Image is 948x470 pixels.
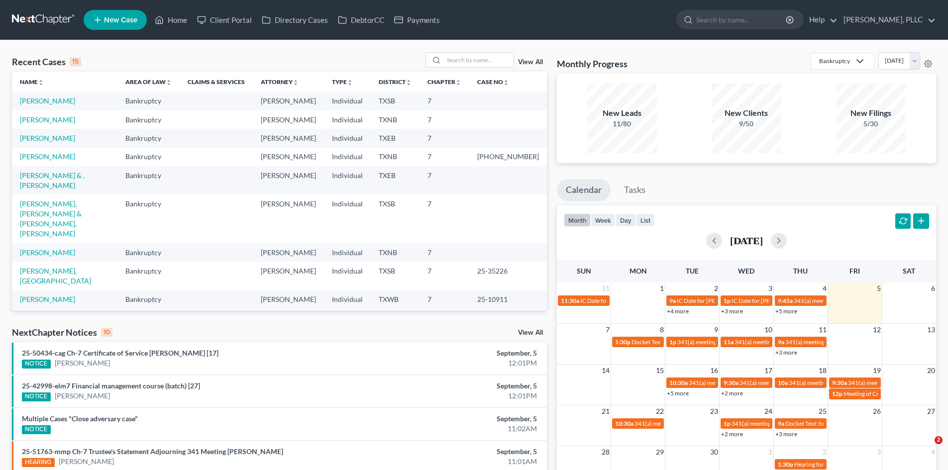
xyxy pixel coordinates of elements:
td: TXEB [371,166,420,194]
a: View All [518,329,543,336]
span: 1p [669,338,676,346]
span: 12 [872,324,882,336]
div: 15 [70,57,81,66]
span: 341(a) meeting for [PERSON_NAME] [739,379,836,386]
div: September, 5 [372,348,537,358]
span: 9:30a [832,379,847,386]
td: Bankruptcy [117,262,180,290]
span: 1:30p [778,461,793,468]
i: unfold_more [347,80,353,86]
span: Thu [793,267,808,275]
span: 341(a) meeting for [732,420,780,427]
td: [PERSON_NAME] [253,92,324,110]
div: Recent Cases [12,56,81,68]
span: 1p [724,420,731,427]
span: 4 [822,282,828,294]
span: 11:30a [561,297,579,304]
span: 30 [709,446,719,458]
a: View All [518,59,543,66]
a: Nameunfold_more [20,78,44,86]
td: Individual [324,110,371,129]
a: +3 more [775,349,797,356]
td: TXNB [371,243,420,262]
td: 7 [420,243,469,262]
td: Individual [324,290,371,309]
span: 10:30a [615,420,633,427]
a: [PERSON_NAME] [20,152,75,161]
td: TXEB [371,129,420,147]
td: 7 [420,110,469,129]
span: Mon [630,267,647,275]
div: HEARING [22,458,55,467]
span: 10:30a [669,379,688,386]
div: September, 5 [372,447,537,457]
td: [PERSON_NAME] [253,290,324,309]
a: [PERSON_NAME] [20,295,75,303]
div: New Filings [836,107,906,119]
div: 11:02AM [372,424,537,434]
a: Directory Cases [257,11,333,29]
div: 12:01PM [372,391,537,401]
td: [PERSON_NAME] [253,166,324,194]
td: 25-35226 [469,262,547,290]
div: NOTICE [22,360,51,369]
td: Individual [324,243,371,262]
div: 10 [101,328,112,337]
td: [PERSON_NAME] [253,129,324,147]
span: 2 [822,446,828,458]
a: Chapterunfold_more [427,78,461,86]
i: unfold_more [503,80,509,86]
a: Tasks [615,179,654,201]
span: 16 [709,365,719,376]
span: 18 [818,365,828,376]
span: Wed [738,267,754,275]
span: 9:30a [724,379,738,386]
a: [PERSON_NAME] [20,115,75,124]
span: Hearing for [794,461,824,468]
span: 24 [763,405,773,417]
a: Help [804,11,838,29]
iframe: Intercom live chat [914,436,938,460]
td: Bankruptcy [117,148,180,166]
div: 5/30 [836,119,906,129]
span: 8 [659,324,665,336]
span: 13 [926,324,936,336]
a: [PERSON_NAME], PLLC [839,11,936,29]
span: 9a [669,297,676,304]
button: list [636,213,655,227]
span: 14 [601,365,611,376]
span: 341(a) meeting for [PERSON_NAME] [789,379,885,386]
td: Bankruptcy [117,166,180,194]
td: Individual [324,309,371,327]
td: TXSB [371,92,420,110]
span: 19 [872,365,882,376]
i: unfold_more [406,80,412,86]
div: NOTICE [22,425,51,434]
span: 22 [655,405,665,417]
td: [PERSON_NAME] [253,148,324,166]
button: week [591,213,616,227]
input: Search by name... [444,53,514,67]
span: 31 [601,282,611,294]
span: 20 [926,365,936,376]
span: Fri [849,267,860,275]
td: 7 [420,262,469,290]
span: IC Date for [PERSON_NAME] [580,297,656,304]
td: Individual [324,92,371,110]
a: Case Nounfold_more [477,78,509,86]
td: Bankruptcy [117,290,180,309]
span: IC Date for [PERSON_NAME][GEOGRAPHIC_DATA] [677,297,813,304]
button: day [616,213,636,227]
span: 10 [763,324,773,336]
td: Individual [324,194,371,243]
td: TXNB [371,110,420,129]
a: [PERSON_NAME] [20,248,75,257]
td: Individual [324,166,371,194]
a: Calendar [557,179,611,201]
span: 3 [767,282,773,294]
span: New Case [104,16,137,24]
td: Bankruptcy [117,194,180,243]
td: [PERSON_NAME] [253,262,324,290]
td: 7 [420,309,469,327]
td: 25-10911 [469,290,547,309]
